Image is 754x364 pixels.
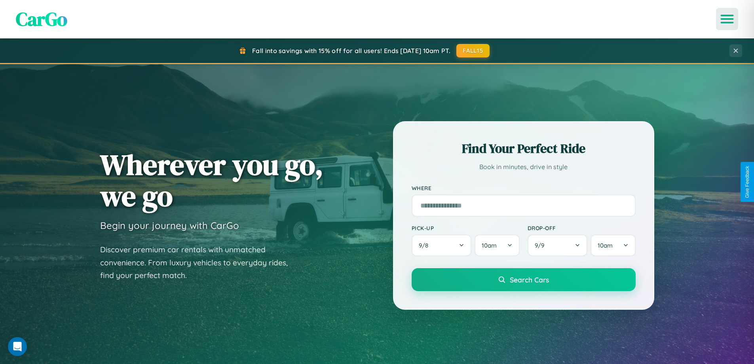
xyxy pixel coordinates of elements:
button: FALL15 [456,44,490,57]
span: Search Cars [510,275,549,284]
h1: Wherever you go, we go [100,149,323,212]
p: Book in minutes, drive in style [412,161,636,173]
span: 10am [482,242,497,249]
span: 9 / 9 [535,242,548,249]
button: 9/8 [412,234,472,256]
button: 9/9 [528,234,588,256]
span: 10am [598,242,613,249]
p: Discover premium car rentals with unmatched convenience. From luxury vehicles to everyday rides, ... [100,243,298,282]
button: 10am [475,234,519,256]
span: 9 / 8 [419,242,432,249]
label: Drop-off [528,225,636,231]
button: Search Cars [412,268,636,291]
button: 10am [591,234,635,256]
h2: Find Your Perfect Ride [412,140,636,157]
label: Where [412,185,636,191]
label: Pick-up [412,225,520,231]
div: Open Intercom Messenger [8,337,27,356]
div: Give Feedback [745,166,750,198]
span: Fall into savings with 15% off for all users! Ends [DATE] 10am PT. [252,47,450,55]
button: Open menu [716,8,738,30]
span: CarGo [16,6,67,32]
h3: Begin your journey with CarGo [100,219,239,231]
